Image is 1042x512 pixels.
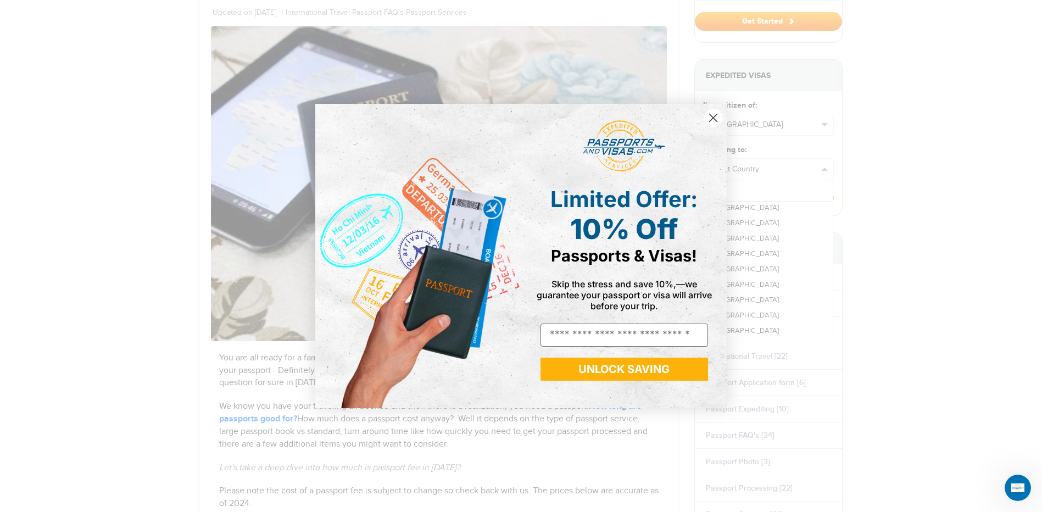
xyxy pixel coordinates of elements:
img: passports and visas [583,120,665,172]
span: Skip the stress and save 10%,—we guarantee your passport or visa will arrive before your trip. [537,279,712,311]
iframe: Intercom live chat [1005,475,1031,501]
button: Close dialog [704,108,723,127]
button: UNLOCK SAVING [540,358,708,381]
span: Passports & Visas! [551,246,697,265]
img: de9cda0d-0715-46ca-9a25-073762a91ba7.png [315,104,521,408]
span: 10% Off [570,213,678,246]
span: Limited Offer: [550,186,698,213]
